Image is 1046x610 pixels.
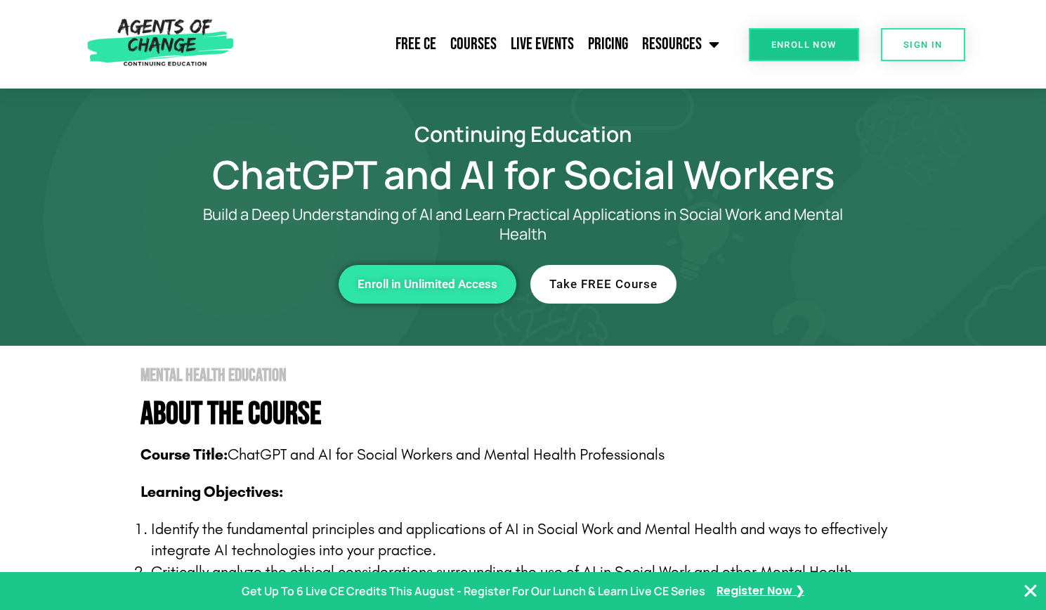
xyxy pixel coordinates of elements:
[140,446,228,464] b: Course Title:
[358,278,497,290] span: Enroll in Unlimited Access
[1022,583,1039,599] button: Close Banner
[140,398,924,430] h4: About The Course
[151,519,924,562] p: Identify the fundamental principles and applications of AI in Social Work and Mental Health and w...
[504,27,581,62] a: Live Events
[123,158,924,190] h1: ChatGPT and AI for Social Workers
[581,27,635,62] a: Pricing
[140,367,924,384] h2: Mental Health Education
[549,278,658,290] span: Take FREE Course
[881,28,965,61] a: SIGN IN
[339,265,516,304] a: Enroll in Unlimited Access
[903,40,943,49] span: SIGN IN
[717,581,804,602] a: Register Now ❯
[635,27,726,62] a: Resources
[771,40,837,49] span: Enroll Now
[140,444,924,466] p: ChatGPT and AI for Social Workers and Mental Health Professionals
[749,28,859,61] a: Enroll Now
[242,581,705,602] p: Get Up To 6 Live CE Credits This August - Register For Our Lunch & Learn Live CE Series
[530,265,676,304] a: Take FREE Course
[151,562,924,605] p: Critically analyze the ethical considerations surrounding the use of AI in Social Work and other ...
[123,124,924,144] h2: Continuing Education
[240,27,726,62] nav: Menu
[179,205,868,244] p: Build a Deep Understanding of AI and Learn Practical Applications in Social Work and Mental Health
[443,27,504,62] a: Courses
[140,483,283,501] b: Learning Objectives:
[388,27,443,62] a: Free CE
